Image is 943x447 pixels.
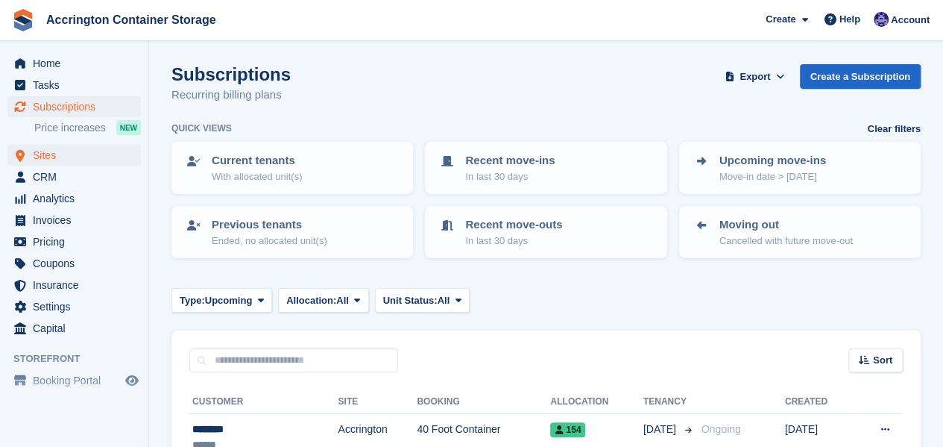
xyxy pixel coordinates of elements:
[7,296,141,317] a: menu
[7,188,141,209] a: menu
[7,145,141,166] a: menu
[873,353,892,368] span: Sort
[34,121,106,135] span: Price increases
[33,75,122,96] span: Tasks
[643,422,679,437] span: [DATE]
[33,370,122,391] span: Booking Portal
[33,188,122,209] span: Analytics
[33,275,122,296] span: Insurance
[7,231,141,252] a: menu
[205,293,253,308] span: Upcoming
[739,69,770,84] span: Export
[7,275,141,296] a: menu
[426,143,665,193] a: Recent move-ins In last 30 days
[189,390,338,414] th: Customer
[785,390,853,414] th: Created
[465,169,555,184] p: In last 30 days
[719,152,826,169] p: Upcoming move-ins
[33,145,122,166] span: Sites
[212,234,327,248] p: Ended, no allocated unit(s)
[643,390,696,414] th: Tenancy
[40,7,222,32] a: Accrington Container Storage
[383,293,438,308] span: Unit Status:
[180,293,205,308] span: Type:
[701,423,741,435] span: Ongoing
[465,152,555,169] p: Recent move-ins
[286,293,336,308] span: Allocation:
[173,207,411,257] a: Previous tenants Ended, no allocated unit(s)
[171,122,232,135] h6: Quick views
[278,288,369,313] button: Allocation: All
[465,216,562,234] p: Recent move-outs
[7,253,141,274] a: menu
[7,210,141,231] a: menu
[338,390,417,414] th: Site
[867,122,921,137] a: Clear filters
[550,422,585,437] span: 154
[681,143,919,193] a: Upcoming move-ins Move-in date > [DATE]
[33,253,122,274] span: Coupons
[839,12,860,27] span: Help
[7,166,141,187] a: menu
[171,64,291,84] h1: Subscriptions
[212,169,302,184] p: With allocated unit(s)
[7,75,141,96] a: menu
[874,12,889,27] img: Jacob Connolly
[719,169,826,184] p: Move-in date > [DATE]
[7,370,141,391] a: menu
[33,53,122,74] span: Home
[33,318,122,339] span: Capital
[438,293,450,308] span: All
[766,12,795,27] span: Create
[7,318,141,339] a: menu
[12,9,34,31] img: stora-icon-8386f47178a22dfd0bd8f6a31ec36ba5ce8667c1dd55bd0f319d3a0aa187defe.svg
[171,288,272,313] button: Type: Upcoming
[212,152,302,169] p: Current tenants
[336,293,349,308] span: All
[13,351,148,366] span: Storefront
[719,216,853,234] p: Moving out
[212,216,327,234] p: Previous tenants
[375,288,470,313] button: Unit Status: All
[33,296,122,317] span: Settings
[173,143,411,193] a: Current tenants With allocated unit(s)
[33,210,122,231] span: Invoices
[681,207,919,257] a: Moving out Cancelled with future move-out
[7,96,141,117] a: menu
[116,120,141,135] div: NEW
[171,87,291,104] p: Recurring billing plans
[719,234,853,248] p: Cancelled with future move-out
[34,119,141,136] a: Price increases NEW
[123,372,141,390] a: Preview store
[800,64,921,89] a: Create a Subscription
[426,207,665,257] a: Recent move-outs In last 30 days
[891,13,930,28] span: Account
[465,234,562,248] p: In last 30 days
[722,64,788,89] button: Export
[33,231,122,252] span: Pricing
[33,96,122,117] span: Subscriptions
[33,166,122,187] span: CRM
[7,53,141,74] a: menu
[417,390,550,414] th: Booking
[550,390,643,414] th: Allocation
